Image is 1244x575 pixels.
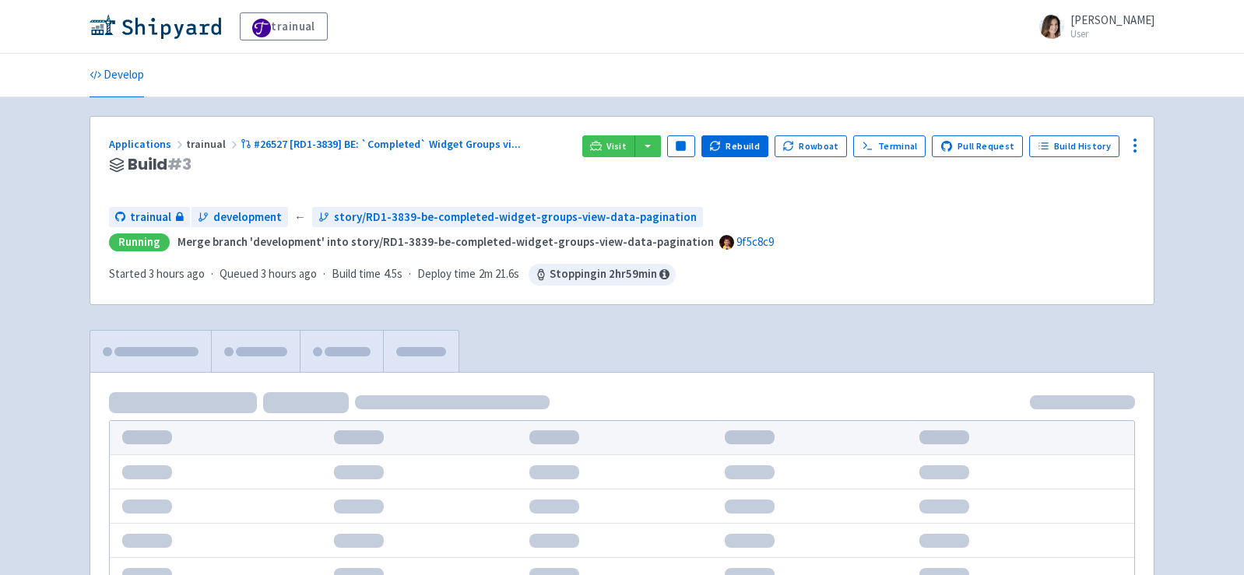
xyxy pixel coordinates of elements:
a: Build History [1029,135,1119,157]
span: development [213,209,282,226]
a: trainual [240,12,328,40]
time: 3 hours ago [261,266,317,281]
button: Rowboat [775,135,848,157]
a: #26527 [RD1-3839] BE: `Completed` Widget Groups vi... [241,137,523,151]
a: Terminal [853,135,926,157]
span: Build time [332,265,381,283]
span: Deploy time [417,265,476,283]
span: Visit [606,140,627,153]
a: Visit [582,135,635,157]
span: Queued [220,266,317,281]
a: trainual [109,207,190,228]
a: Pull Request [932,135,1023,157]
button: Rebuild [701,135,768,157]
span: story/RD1-3839-be-completed-widget-groups-view-data-pagination [334,209,697,226]
a: 9f5c8c9 [736,234,774,249]
span: # 3 [167,153,192,175]
span: [PERSON_NAME] [1070,12,1154,27]
span: trainual [130,209,171,226]
div: · · · [109,264,676,286]
a: development [192,207,288,228]
strong: Merge branch 'development' into story/RD1-3839-be-completed-widget-groups-view-data-pagination [177,234,714,249]
time: 3 hours ago [149,266,205,281]
span: 2m 21.6s [479,265,519,283]
a: Develop [90,54,144,97]
span: #26527 [RD1-3839] BE: `Completed` Widget Groups vi ... [254,137,521,151]
a: Applications [109,137,186,151]
span: 4.5s [384,265,402,283]
span: Started [109,266,205,281]
img: Shipyard logo [90,14,221,39]
span: Build [128,156,192,174]
small: User [1070,29,1154,39]
span: ← [294,209,306,226]
a: story/RD1-3839-be-completed-widget-groups-view-data-pagination [312,207,703,228]
div: Running [109,233,170,251]
button: Pause [667,135,695,157]
span: Stopping in 2 hr 59 min [529,264,676,286]
span: trainual [186,137,241,151]
a: [PERSON_NAME] User [1030,14,1154,39]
